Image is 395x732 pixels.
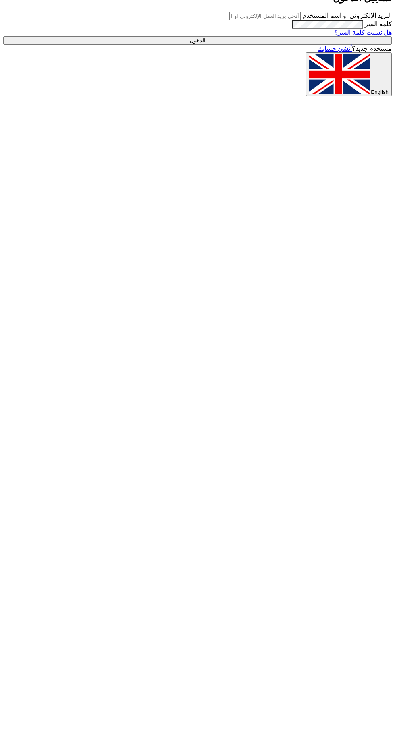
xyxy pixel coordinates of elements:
[3,36,392,45] input: الدخول
[309,54,370,94] img: en-US.png
[365,21,392,27] label: كلمة السر
[318,45,352,52] a: أنشئ حسابك
[3,45,392,52] div: مستخدم جديد؟
[334,29,392,36] a: هل نسيت كلمة السر؟
[371,89,389,95] span: English
[229,12,301,20] input: أدخل بريد العمل الإلكتروني او اسم المستخدم الخاص بك ...
[306,52,392,96] button: English
[302,12,392,19] label: البريد الإلكتروني او اسم المستخدم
